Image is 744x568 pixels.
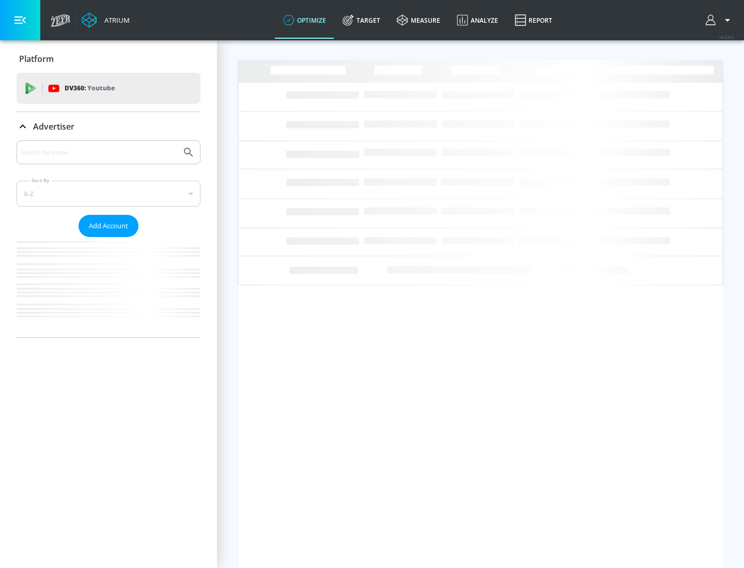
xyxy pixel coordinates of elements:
input: Search by name [21,146,177,159]
a: Atrium [82,12,130,28]
button: Add Account [79,215,138,237]
label: Sort By [29,177,52,184]
div: Platform [17,44,200,73]
p: DV360: [65,83,115,94]
nav: list of Advertiser [17,237,200,337]
a: Report [506,2,561,39]
a: Analyze [448,2,506,39]
a: measure [389,2,448,39]
div: Advertiser [17,140,200,337]
div: Atrium [100,15,130,25]
p: Youtube [87,83,115,93]
a: optimize [275,2,334,39]
span: v 4.24.0 [719,34,734,40]
p: Advertiser [33,121,74,132]
a: Target [334,2,389,39]
p: Platform [19,53,54,65]
div: A-Z [17,181,200,207]
div: Advertiser [17,112,200,141]
span: Add Account [89,220,128,232]
div: DV360: Youtube [17,73,200,104]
